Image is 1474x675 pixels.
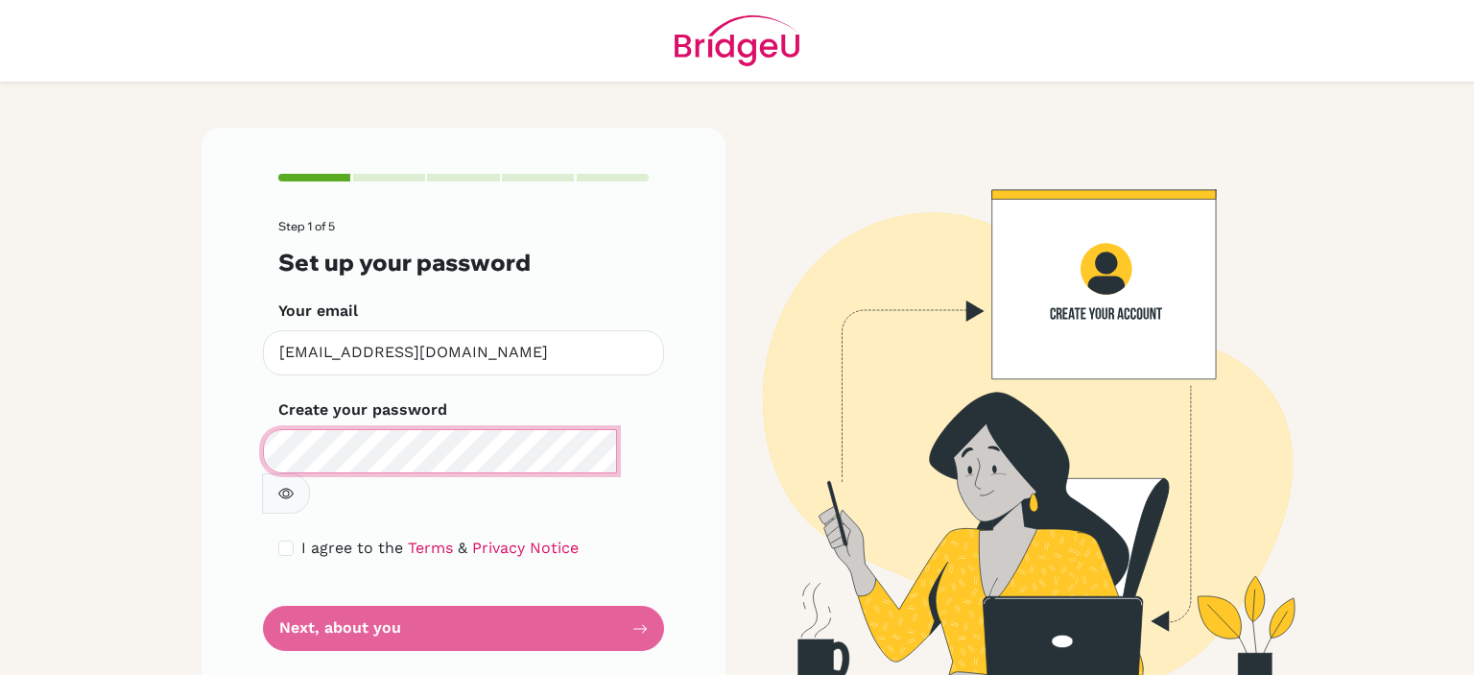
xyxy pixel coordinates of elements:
label: Your email [278,300,358,323]
a: Privacy Notice [472,539,579,557]
label: Create your password [278,398,447,422]
span: I agree to the [301,539,403,557]
span: Step 1 of 5 [278,219,335,233]
span: & [458,539,467,557]
a: Terms [408,539,453,557]
h3: Set up your password [278,249,649,277]
input: Insert your email* [263,330,664,375]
